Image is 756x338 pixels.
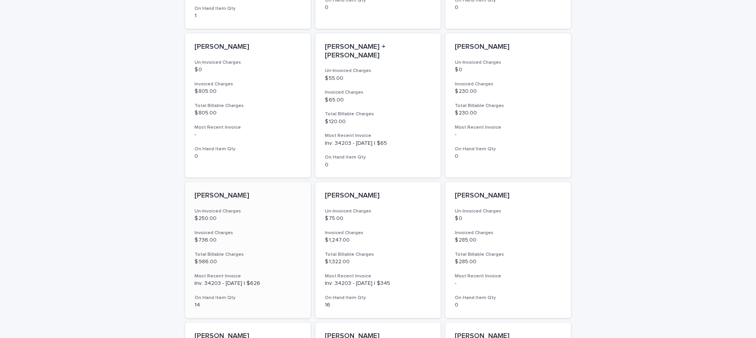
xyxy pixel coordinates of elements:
p: $ 1,322.00 [325,259,432,265]
p: $ 75.00 [325,215,432,222]
p: $ 805.00 [195,88,301,95]
p: $ 0 [195,66,301,73]
h3: Invoiced Charges [195,81,301,87]
h3: Un-Invoiced Charges [455,59,561,66]
p: - [455,280,561,287]
p: $ 120.00 [325,118,432,125]
p: $ 736.00 [195,237,301,244]
p: $ 285.00 [455,237,561,244]
p: 16 [325,302,432,308]
a: [PERSON_NAME] + [PERSON_NAME]Un-Invoiced Charges$ 55.00Invoiced Charges$ 65.00Total Billable Char... [315,33,441,177]
h3: Total Billable Charges [325,111,432,117]
p: 0 [325,4,432,11]
h3: On Hand Item Qty [325,154,432,161]
h3: Invoiced Charges [455,230,561,236]
h3: Invoiced Charges [455,81,561,87]
h3: Most Recent Invoice [195,124,301,131]
p: $ 230.00 [455,110,561,116]
h3: Most Recent Invoice [455,273,561,279]
h3: Un-Invoiced Charges [195,59,301,66]
p: Inv: 34203 - [DATE] | $65 [325,140,432,147]
a: [PERSON_NAME]Un-Invoiced Charges$ 0Invoiced Charges$ 230.00Total Billable Charges$ 230.00Most Rec... [445,33,571,177]
p: 0 [455,4,561,11]
p: [PERSON_NAME] [455,43,561,52]
p: 0 [455,153,561,160]
h3: On Hand Item Qty [195,146,301,152]
h3: Invoiced Charges [325,230,432,236]
p: 14 [195,302,301,308]
p: $ 230.00 [455,88,561,95]
p: Inv: 34203 - [DATE] | $626 [195,280,301,287]
p: [PERSON_NAME] [195,192,301,200]
p: [PERSON_NAME] + [PERSON_NAME] [325,43,432,60]
p: - [455,131,561,138]
p: $ 805.00 [195,110,301,116]
h3: On Hand Item Qty [455,295,561,301]
h3: Total Billable Charges [455,103,561,109]
p: $ 55.00 [325,75,432,82]
a: [PERSON_NAME]Un-Invoiced Charges$ 0Invoiced Charges$ 805.00Total Billable Charges$ 805.00Most Rec... [185,33,311,177]
h3: Invoiced Charges [325,89,432,96]
h3: Total Billable Charges [455,251,561,258]
a: [PERSON_NAME]Un-Invoiced Charges$ 250.00Invoiced Charges$ 736.00Total Billable Charges$ 986.00Mos... [185,182,311,318]
h3: Most Recent Invoice [325,273,432,279]
p: 1 [195,13,301,19]
h3: Total Billable Charges [195,103,301,109]
h3: Most Recent Invoice [455,124,561,131]
p: - [195,131,301,138]
p: $ 0 [455,66,561,73]
p: 0 [325,162,432,168]
h3: Invoiced Charges [195,230,301,236]
p: [PERSON_NAME] [325,192,432,200]
p: [PERSON_NAME] [195,43,301,52]
h3: Most Recent Invoice [195,273,301,279]
p: $ 986.00 [195,259,301,265]
h3: On Hand Item Qty [195,295,301,301]
p: $ 285.00 [455,259,561,265]
p: 0 [455,302,561,308]
p: $ 65.00 [325,97,432,103]
p: $ 1,247.00 [325,237,432,244]
h3: Un-Invoiced Charges [455,208,561,214]
p: Inv: 34203 - [DATE] | $345 [325,280,432,287]
p: $ 250.00 [195,215,301,222]
h3: Un-Invoiced Charges [325,208,432,214]
h3: Most Recent Invoice [325,133,432,139]
h3: On Hand Item Qty [455,146,561,152]
p: 0 [195,153,301,160]
h3: Un-Invoiced Charges [195,208,301,214]
h3: On Hand Item Qty [195,6,301,12]
a: [PERSON_NAME]Un-Invoiced Charges$ 0Invoiced Charges$ 285.00Total Billable Charges$ 285.00Most Rec... [445,182,571,318]
p: $ 0 [455,215,561,222]
h3: Total Billable Charges [195,251,301,258]
h3: Un-Invoiced Charges [325,68,432,74]
p: [PERSON_NAME] [455,192,561,200]
h3: Total Billable Charges [325,251,432,258]
a: [PERSON_NAME]Un-Invoiced Charges$ 75.00Invoiced Charges$ 1,247.00Total Billable Charges$ 1,322.00... [315,182,441,318]
h3: On Hand Item Qty [325,295,432,301]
